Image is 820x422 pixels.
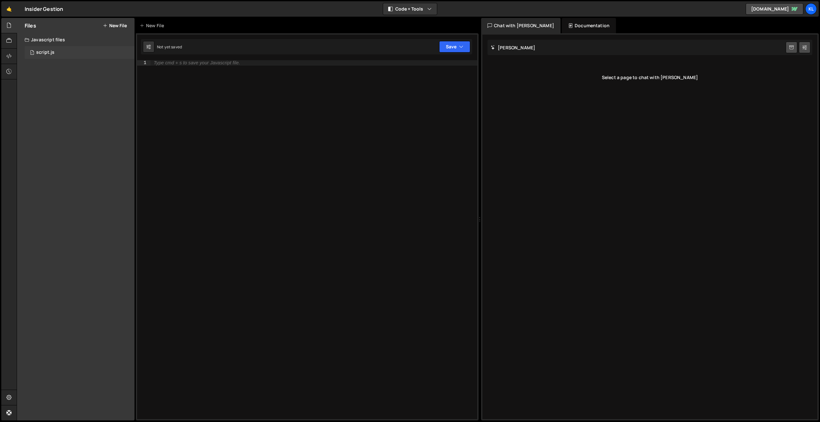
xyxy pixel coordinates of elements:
a: 🤙 [1,1,17,17]
button: Code + Tools [383,3,437,15]
div: Documentation [562,18,616,33]
a: Kl [805,3,817,15]
a: [DOMAIN_NAME] [746,3,803,15]
button: Save [439,41,470,53]
div: script.js [36,50,54,55]
div: Not yet saved [157,44,182,50]
span: 1 [30,51,34,56]
div: New File [140,22,167,29]
div: Type cmd + s to save your Javascript file. [154,61,240,65]
div: 1 [137,60,151,66]
div: Javascript files [17,33,135,46]
h2: Files [25,22,36,29]
div: Select a page to chat with [PERSON_NAME] [488,65,812,90]
h2: [PERSON_NAME] [491,45,535,51]
div: Chat with [PERSON_NAME] [481,18,561,33]
button: New File [103,23,127,28]
div: Insider Gestion [25,5,63,13]
div: 16456/44570.js [25,46,135,59]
